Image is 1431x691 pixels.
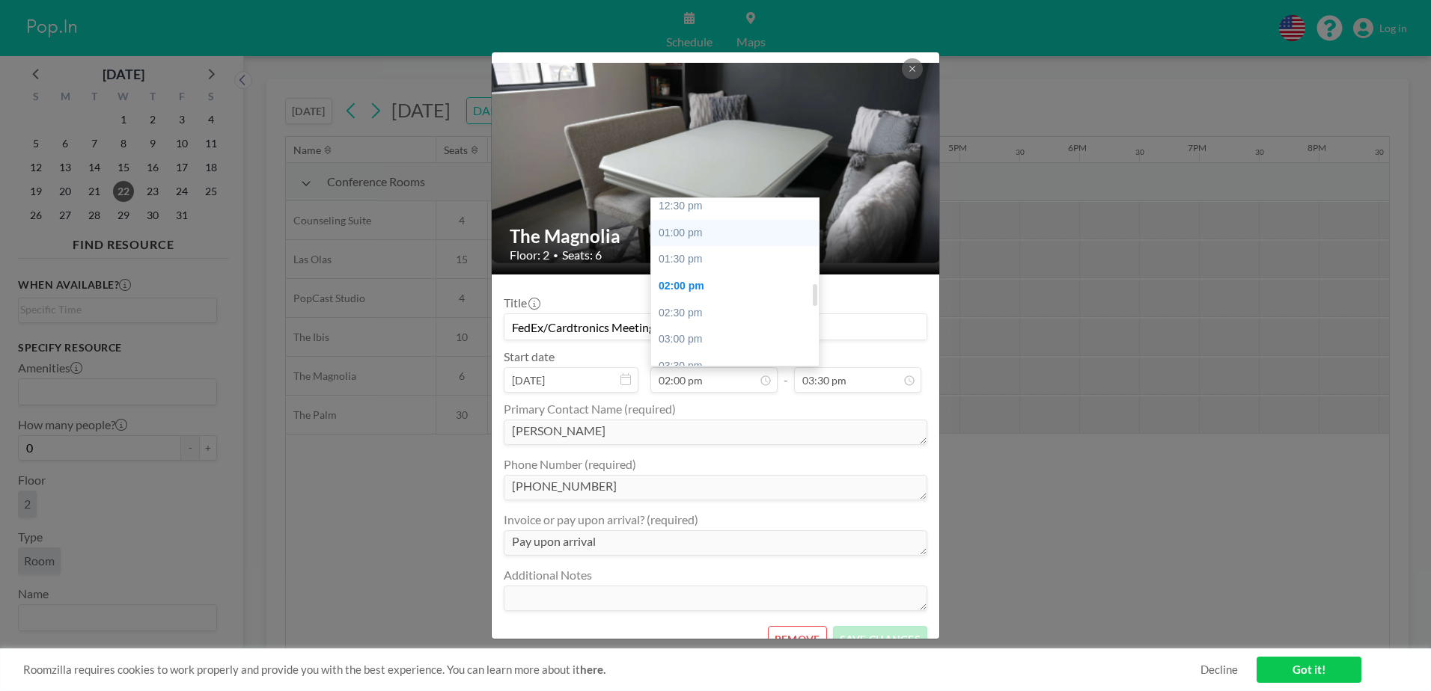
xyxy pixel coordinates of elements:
[504,295,539,310] label: Title
[651,326,826,353] div: 03:00 pm
[553,250,558,261] span: •
[651,220,826,247] div: 01:00 pm
[1257,657,1361,683] a: Got it!
[833,626,927,652] button: SAVE CHANGES
[504,568,592,583] label: Additional Notes
[23,663,1200,677] span: Roomzilla requires cookies to work properly and provide you with the best experience. You can lea...
[651,300,826,327] div: 02:30 pm
[651,273,826,300] div: 02:00 pm
[651,246,826,273] div: 01:30 pm
[510,225,923,248] h2: The Magnolia
[1200,663,1238,677] a: Decline
[504,457,636,472] label: Phone Number (required)
[504,512,698,527] label: Invoice or pay upon arrival? (required)
[651,193,826,220] div: 12:30 pm
[510,248,549,262] span: Floor: 2
[492,63,941,265] img: 537.png
[580,663,605,676] a: here.
[768,626,827,652] button: REMOVE
[504,349,555,364] label: Start date
[504,314,927,340] input: (No title)
[504,402,676,417] label: Primary Contact Name (required)
[784,354,788,387] span: -
[651,353,826,380] div: 03:30 pm
[562,248,602,262] span: Seats: 6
